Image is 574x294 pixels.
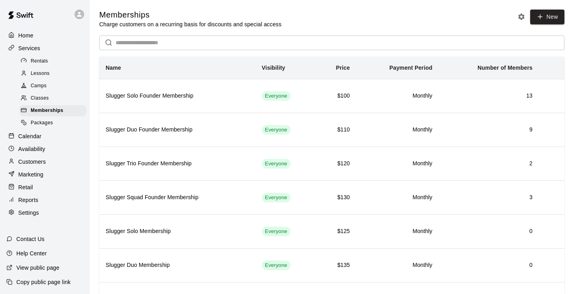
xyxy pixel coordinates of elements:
[16,264,59,272] p: View public page
[6,169,83,180] a: Marketing
[6,130,83,142] a: Calendar
[262,159,291,169] div: This membership is visible to all customers
[363,227,432,236] h6: Monthly
[6,29,83,41] a: Home
[445,193,533,202] h6: 3
[19,117,90,129] a: Packages
[262,227,291,236] div: This membership is visible to all customers
[18,196,38,204] p: Reports
[530,10,564,24] a: New
[19,93,86,104] div: Classes
[445,92,533,100] h6: 13
[106,125,249,134] h6: Slugger Duo Founder Membership
[262,261,291,270] div: This membership is visible to all customers
[19,67,90,80] a: Lessons
[6,207,83,219] a: Settings
[6,194,83,206] a: Reports
[6,143,83,155] a: Availability
[31,57,48,65] span: Rentals
[262,160,291,168] span: Everyone
[363,92,432,100] h6: Monthly
[19,105,86,116] div: Memberships
[262,125,291,135] div: This membership is visible to all customers
[16,235,45,243] p: Contact Us
[106,92,249,100] h6: Slugger Solo Founder Membership
[18,183,33,191] p: Retail
[389,65,432,71] b: Payment Period
[445,125,533,134] h6: 9
[323,193,350,202] h6: $130
[323,159,350,168] h6: $120
[99,10,281,20] h5: Memberships
[445,227,533,236] h6: 0
[19,118,86,129] div: Packages
[262,65,285,71] b: Visibility
[363,125,432,134] h6: Monthly
[262,262,291,269] span: Everyone
[106,227,249,236] h6: Slugger Solo Membership
[18,132,41,140] p: Calendar
[363,159,432,168] h6: Monthly
[262,92,291,100] span: Everyone
[31,107,63,115] span: Memberships
[262,228,291,235] span: Everyone
[99,20,281,28] p: Charge customers on a recurring basis for discounts and special access
[323,227,350,236] h6: $125
[19,92,90,105] a: Classes
[262,194,291,202] span: Everyone
[262,193,291,202] div: This membership is visible to all customers
[336,65,350,71] b: Price
[31,82,47,90] span: Camps
[18,145,45,153] p: Availability
[445,159,533,168] h6: 2
[262,126,291,134] span: Everyone
[445,261,533,270] h6: 0
[106,159,249,168] h6: Slugger Trio Founder Membership
[16,249,47,257] p: Help Center
[19,80,86,92] div: Camps
[6,42,83,54] a: Services
[16,278,71,286] p: Copy public page link
[363,261,432,270] h6: Monthly
[6,181,83,193] a: Retail
[323,125,350,134] h6: $110
[31,70,50,78] span: Lessons
[6,156,83,168] a: Customers
[31,119,53,127] span: Packages
[18,171,43,178] p: Marketing
[19,55,90,67] a: Rentals
[18,158,46,166] p: Customers
[515,11,527,23] button: Memberships settings
[323,92,350,100] h6: $100
[19,56,86,67] div: Rentals
[262,91,291,101] div: This membership is visible to all customers
[323,261,350,270] h6: $135
[363,193,432,202] h6: Monthly
[19,68,86,79] div: Lessons
[18,31,33,39] p: Home
[106,65,121,71] b: Name
[106,193,249,202] h6: Slugger Squad Founder Membership
[19,80,90,92] a: Camps
[106,261,249,270] h6: Slugger Duo Membership
[18,44,40,52] p: Services
[31,94,49,102] span: Classes
[478,65,533,71] b: Number of Members
[19,105,90,117] a: Memberships
[18,209,39,217] p: Settings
